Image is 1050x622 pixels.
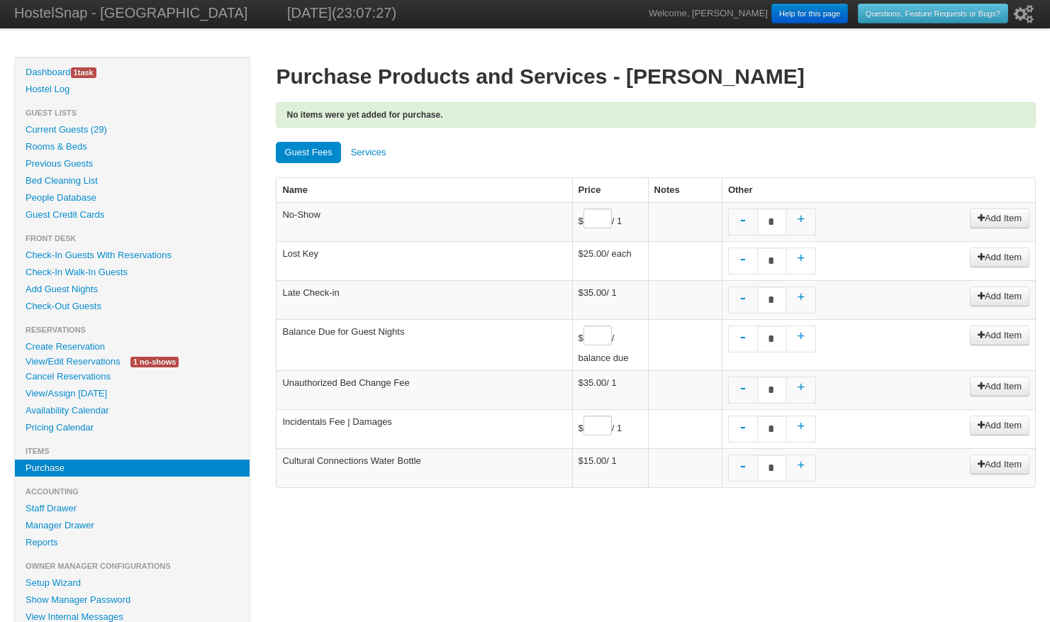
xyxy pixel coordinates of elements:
[572,409,648,448] td: $ / 1
[276,202,571,241] td: No-Show
[1014,5,1034,23] i: Setup Wizard
[15,354,130,369] a: View/Edit Reservations
[787,416,815,445] a: +
[970,416,1029,435] a: Add Item
[787,455,815,484] a: +
[15,321,250,338] li: Reservations
[15,298,250,315] a: Check-Out Guests
[15,104,250,121] li: Guest Lists
[970,326,1029,345] a: Add Item
[15,592,250,609] a: Show Manager Password
[342,142,395,163] a: Services
[15,206,250,223] a: Guest Credit Cards
[15,138,250,155] a: Rooms & Beds
[15,189,250,206] a: People Database
[970,209,1029,228] a: Add Item
[572,370,648,409] td: $35.00/ 1
[15,517,250,534] a: Manager Drawer
[970,287,1029,306] a: Add Item
[15,338,250,355] a: Create Reservation
[15,172,250,189] a: Bed Cleaning List
[970,248,1029,267] a: Add Item
[276,280,571,319] td: Late Check-in
[15,385,250,402] a: View/Assign [DATE]
[276,64,1036,89] h1: Purchase Products and Services - [PERSON_NAME]
[572,319,648,370] td: $ / balance due
[572,241,648,280] td: $25.00/ each
[858,4,1008,23] a: Questions, Feature Requests or Bugs?
[120,354,189,369] a: 1 no-shows
[74,68,78,77] span: 1
[15,460,250,477] a: Purchase
[276,178,571,202] th: Name
[332,5,396,21] span: (23:07:27)
[648,178,722,202] th: Notes
[15,64,250,81] a: Dashboard1task
[729,326,757,355] a: -
[771,4,848,23] a: Help for this page
[15,281,250,298] a: Add Guest Nights
[787,326,815,355] a: +
[729,416,757,445] a: -
[787,377,815,406] a: +
[15,557,250,574] li: Owner Manager Configurations
[729,455,757,484] a: -
[276,448,571,487] td: Cultural Connections Water Bottle
[729,248,757,277] a: -
[276,241,571,280] td: Lost Key
[276,409,571,448] td: Incidentals Fee | Damages
[970,377,1029,396] a: Add Item
[130,357,179,367] span: 1 no-shows
[15,402,250,419] a: Availability Calendar
[71,67,96,78] span: task
[15,483,250,500] li: Accounting
[572,448,648,487] td: $15.00/ 1
[15,419,250,436] a: Pricing Calendar
[15,500,250,517] a: Staff Drawer
[572,280,648,319] td: $35.00/ 1
[722,178,1035,202] th: Other
[787,287,815,316] a: +
[15,574,250,592] a: Setup Wizard
[15,534,250,551] a: Reports
[15,121,250,138] a: Current Guests (29)
[276,142,340,163] a: Guest Fees
[15,81,250,98] a: Hostel Log
[286,109,1010,121] h5: No items were yet added for purchase.
[729,377,757,406] a: -
[572,202,648,241] td: $ / 1
[276,370,571,409] td: Unauthorized Bed Change Fee
[729,287,757,316] a: -
[15,247,250,264] a: Check-In Guests With Reservations
[15,264,250,281] a: Check-In Walk-In Guests
[787,248,815,277] a: +
[572,178,648,202] th: Price
[15,155,250,172] a: Previous Guests
[15,443,250,460] li: Items
[15,230,250,247] li: Front Desk
[787,209,815,238] a: +
[15,368,250,385] a: Cancel Reservations
[276,319,571,370] td: Balance Due for Guest Nights
[970,455,1029,474] a: Add Item
[729,209,757,238] a: -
